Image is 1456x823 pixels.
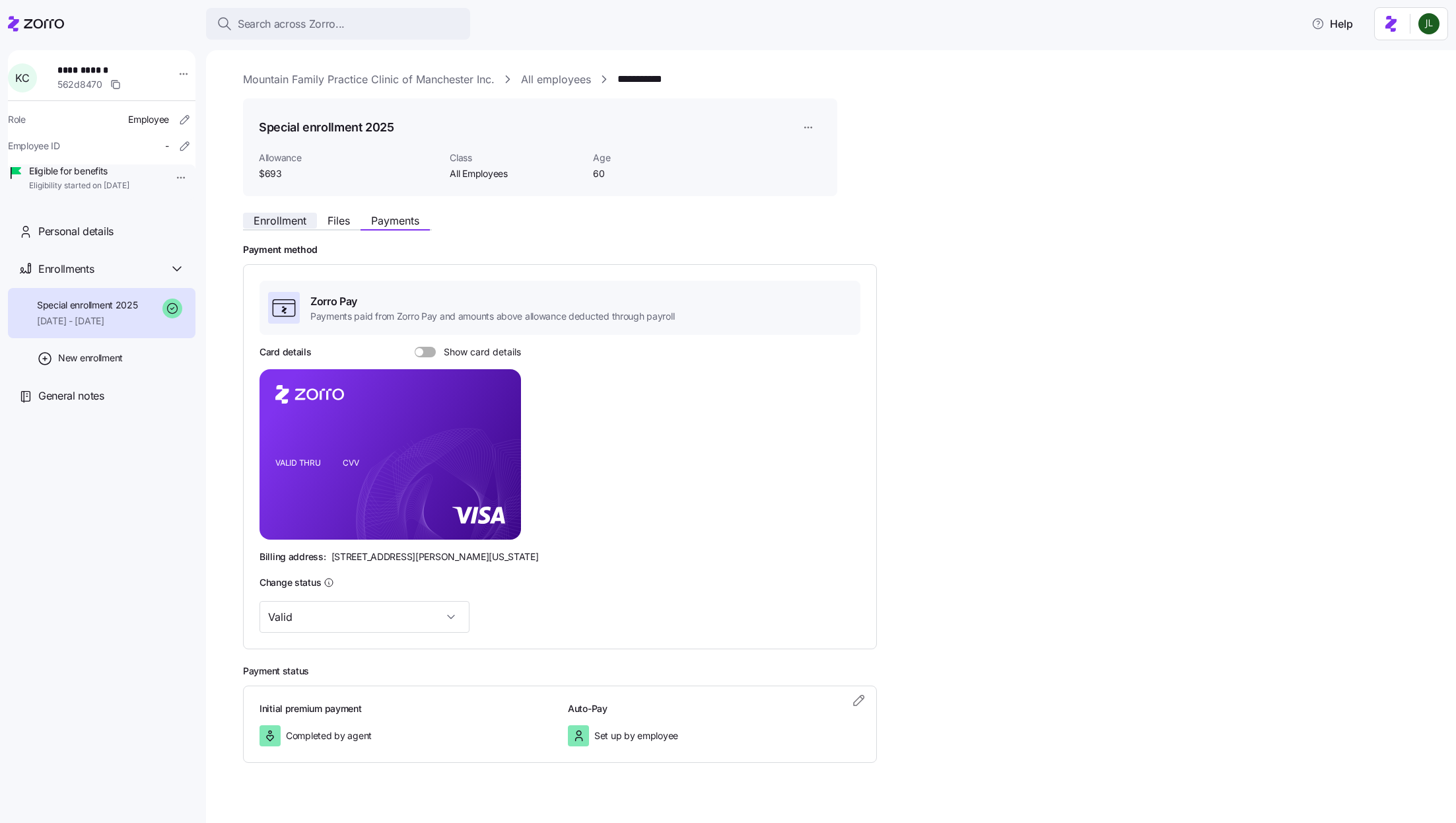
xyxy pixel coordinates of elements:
[275,458,321,468] tspan: VALID THRU
[206,8,470,40] button: Search across Zorro...
[343,458,359,468] tspan: CVV
[450,151,582,164] span: Class
[1301,11,1364,37] button: Help
[259,119,394,135] h1: Special enrollment 2025
[593,151,726,164] span: Age
[37,299,138,312] span: Special enrollment 2025
[331,550,539,563] span: [STREET_ADDRESS][PERSON_NAME][US_STATE]
[310,310,674,323] span: Payments paid from Zorro Pay and amounts above allowance deducted through payroll
[259,167,439,180] span: $693
[243,71,495,88] a: Mountain Family Practice Clinic of Manchester Inc.
[1311,16,1353,32] span: Help
[58,351,123,365] span: New enrollment
[568,702,860,715] h3: Auto-Pay
[436,347,521,357] span: Show card details
[594,729,678,742] span: Set up by employee
[328,215,350,226] span: Files
[57,78,102,91] span: 562d8470
[286,729,372,742] span: Completed by agent
[260,550,326,563] span: Billing address:
[38,261,94,277] span: Enrollments
[29,164,129,178] span: Eligible for benefits
[260,702,552,715] h3: Initial premium payment
[521,71,591,88] a: All employees
[254,215,306,226] span: Enrollment
[238,16,345,32] span: Search across Zorro...
[165,139,169,153] span: -
[243,244,1438,256] h2: Payment method
[243,665,1438,678] h2: Payment status
[38,223,114,240] span: Personal details
[260,345,312,359] h3: Card details
[37,314,138,328] span: [DATE] - [DATE]
[8,139,60,153] span: Employee ID
[128,113,169,126] span: Employee
[310,293,674,310] span: Zorro Pay
[259,151,439,164] span: Allowance
[450,167,582,180] span: All Employees
[371,215,419,226] span: Payments
[38,388,104,404] span: General notes
[15,73,29,83] span: K C
[8,113,26,126] span: Role
[593,167,726,180] span: 60
[260,576,321,589] h3: Change status
[1418,13,1439,34] img: d9b9d5af0451fe2f8c405234d2cf2198
[29,180,129,192] span: Eligibility started on [DATE]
